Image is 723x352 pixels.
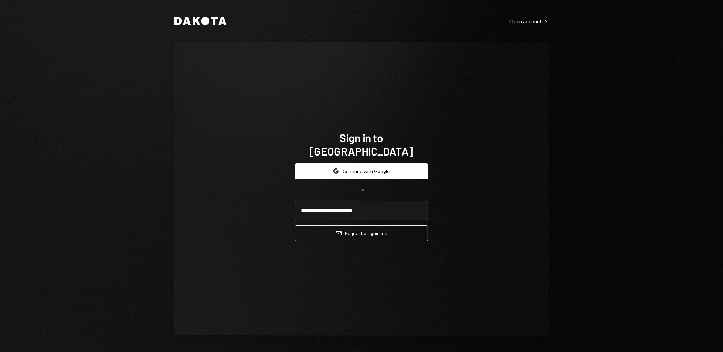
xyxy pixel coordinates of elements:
div: Open account [509,18,549,25]
a: Open account [509,17,549,25]
button: Request a signinlink [295,225,428,241]
h1: Sign in to [GEOGRAPHIC_DATA] [295,131,428,158]
button: Continue with Google [295,163,428,179]
div: OR [359,187,365,193]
